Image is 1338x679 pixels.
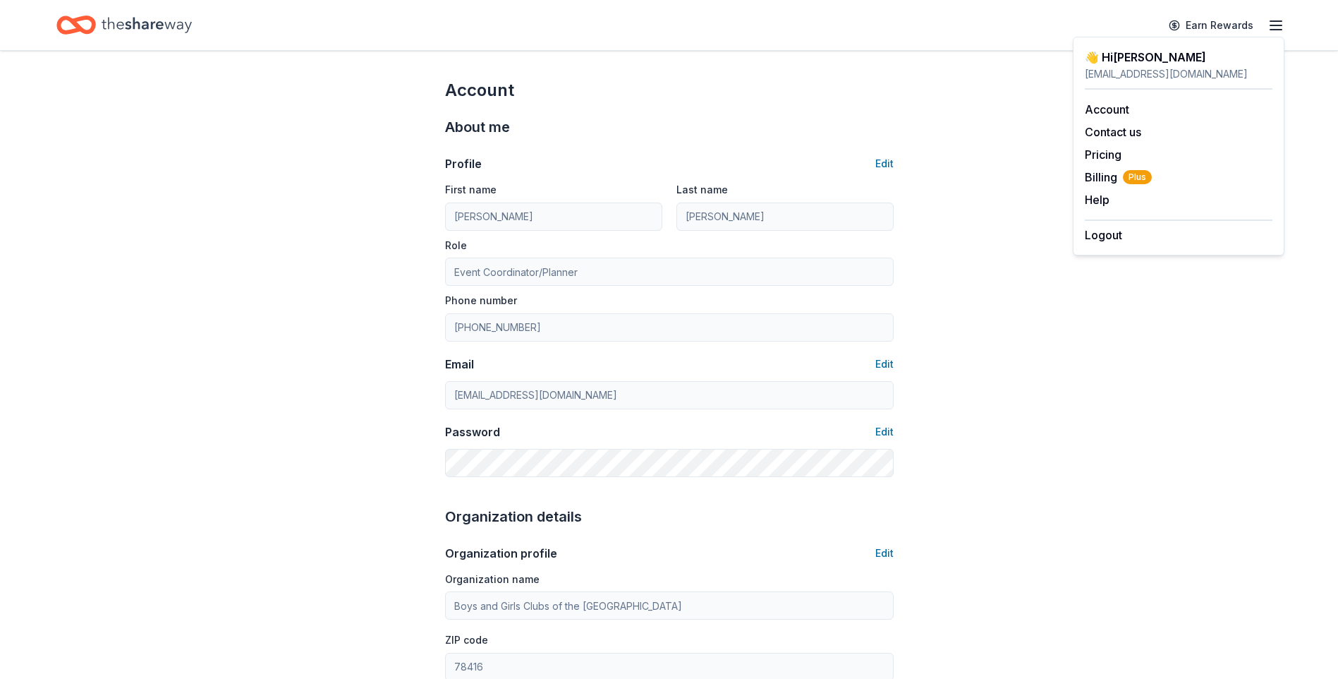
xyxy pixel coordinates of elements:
div: 👋 Hi [PERSON_NAME] [1085,49,1272,66]
a: Earn Rewards [1160,13,1262,38]
div: [EMAIL_ADDRESS][DOMAIN_NAME] [1085,66,1272,83]
label: ZIP code [445,633,488,647]
button: Edit [875,356,894,373]
label: Last name [676,183,728,197]
label: First name [445,183,497,197]
button: Help [1085,191,1109,208]
button: Logout [1085,227,1122,244]
button: BillingPlus [1085,169,1152,186]
label: Role [445,239,467,253]
label: Organization name [445,572,540,587]
div: Email [445,356,474,373]
div: Password [445,423,500,440]
button: Contact us [1085,124,1141,140]
div: Organization details [445,505,894,528]
span: Plus [1123,170,1152,184]
div: Organization profile [445,545,557,562]
div: Account [445,79,894,102]
a: Pricing [1085,148,1121,162]
a: Home [56,8,192,42]
a: Account [1085,102,1129,116]
button: Edit [875,545,894,562]
button: Edit [875,155,894,172]
div: About me [445,116,894,138]
span: Billing [1085,169,1152,186]
label: Phone number [445,294,517,308]
button: Edit [875,423,894,440]
div: Profile [445,155,482,172]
